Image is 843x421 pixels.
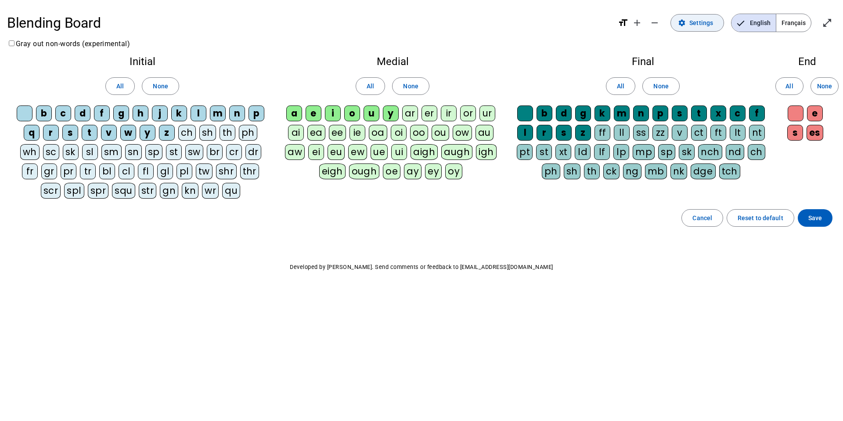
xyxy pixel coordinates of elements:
div: ld [575,144,591,160]
div: th [220,125,235,141]
div: spl [64,183,84,199]
div: fr [22,163,38,179]
div: i [325,105,341,121]
div: kn [182,183,198,199]
h1: Blending Board [7,9,611,37]
div: dr [245,144,261,160]
div: sp [145,144,162,160]
span: All [116,81,124,91]
div: ll [614,125,630,141]
div: p [249,105,264,121]
div: c [55,105,71,121]
button: Enter full screen [818,14,836,32]
div: t [82,125,97,141]
div: oe [383,163,400,179]
div: sw [185,144,203,160]
div: c [730,105,746,121]
span: All [617,81,624,91]
div: b [36,105,52,121]
div: au [476,125,494,141]
div: s [787,125,803,141]
div: o [344,105,360,121]
button: Settings [670,14,724,32]
button: None [142,77,179,95]
button: Increase font size [628,14,646,32]
div: ff [594,125,610,141]
div: ar [402,105,418,121]
div: s [62,125,78,141]
button: Decrease font size [646,14,663,32]
button: None [392,77,429,95]
span: Français [776,14,811,32]
div: st [536,144,552,160]
mat-button-toggle-group: Language selection [731,14,811,32]
div: a [286,105,302,121]
div: fl [138,163,154,179]
div: str [139,183,157,199]
div: ir [441,105,457,121]
div: sh [564,163,580,179]
div: e [306,105,321,121]
div: y [140,125,155,141]
div: pt [517,144,533,160]
div: ct [691,125,707,141]
mat-icon: settings [678,19,686,27]
div: sk [679,144,695,160]
div: qu [222,183,240,199]
div: lf [594,144,610,160]
div: l [191,105,206,121]
div: ui [391,144,407,160]
div: x [710,105,726,121]
div: ai [288,125,304,141]
div: tw [196,163,213,179]
div: zz [652,125,668,141]
div: dge [691,163,716,179]
div: g [575,105,591,121]
div: ue [371,144,388,160]
div: v [101,125,117,141]
div: v [672,125,688,141]
div: h [133,105,148,121]
button: All [356,77,385,95]
div: aw [285,144,305,160]
div: f [749,105,765,121]
span: Cancel [692,213,712,223]
div: k [594,105,610,121]
div: ew [348,144,367,160]
div: sk [63,144,79,160]
div: igh [476,144,497,160]
div: ough [349,163,380,179]
h2: Medial [285,56,501,67]
div: ng [623,163,641,179]
button: Cancel [681,209,723,227]
div: nd [726,144,744,160]
div: r [43,125,59,141]
div: oy [445,163,462,179]
label: Gray out non-words (experimental) [7,40,130,48]
div: es [807,125,823,141]
div: cl [119,163,134,179]
div: s [556,125,572,141]
div: u [364,105,379,121]
div: ur [479,105,495,121]
div: ph [542,163,560,179]
mat-icon: add [632,18,642,28]
button: All [105,77,135,95]
div: ei [308,144,324,160]
div: xt [555,144,571,160]
div: lp [613,144,629,160]
div: wr [202,183,219,199]
span: None [653,81,668,91]
div: oo [410,125,428,141]
span: Reset to default [738,213,783,223]
div: k [171,105,187,121]
div: ft [710,125,726,141]
div: scr [41,183,61,199]
div: r [537,125,552,141]
div: sc [43,144,59,160]
div: z [159,125,175,141]
div: sm [101,144,122,160]
div: tch [719,163,741,179]
span: Settings [689,18,713,28]
div: n [633,105,649,121]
